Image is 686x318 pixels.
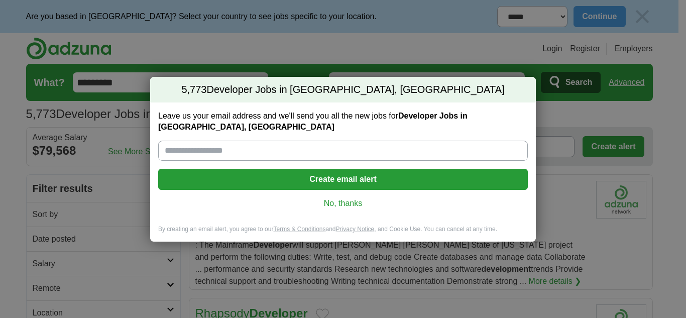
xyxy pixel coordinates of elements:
[181,83,206,97] span: 5,773
[150,77,536,103] h2: Developer Jobs in [GEOGRAPHIC_DATA], [GEOGRAPHIC_DATA]
[150,225,536,242] div: By creating an email alert, you agree to our and , and Cookie Use. You can cancel at any time.
[273,226,325,233] a: Terms & Conditions
[336,226,375,233] a: Privacy Notice
[158,169,528,190] button: Create email alert
[158,111,528,133] label: Leave us your email address and we'll send you all the new jobs for
[166,198,520,209] a: No, thanks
